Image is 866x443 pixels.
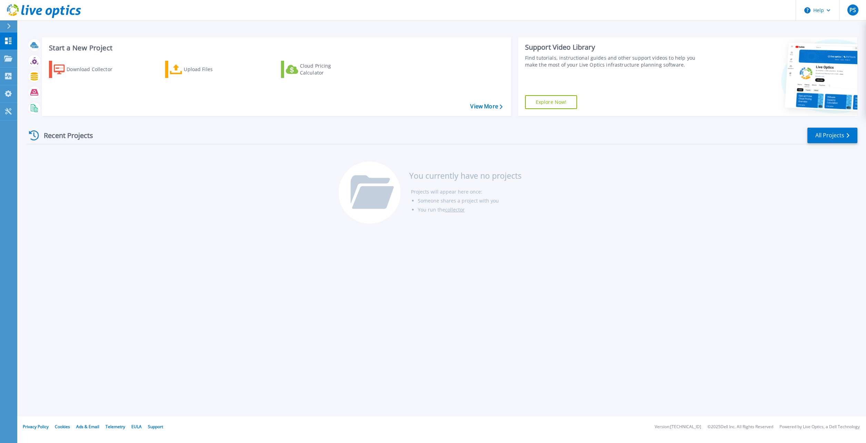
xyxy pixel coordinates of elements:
div: Download Collector [67,62,122,76]
li: Projects will appear here once: [411,187,522,196]
li: Version: [TECHNICAL_ID] [655,425,701,429]
a: Telemetry [105,424,125,430]
li: Powered by Live Optics, a Dell Technology [779,425,860,429]
a: Cloud Pricing Calculator [281,61,358,78]
h3: Start a New Project [49,44,502,52]
a: Cookies [55,424,70,430]
div: Support Video Library [525,43,700,52]
li: You run the [418,205,522,214]
span: PS [849,7,856,13]
a: collector [445,206,465,213]
li: Someone shares a project with you [418,196,522,205]
a: EULA [131,424,142,430]
a: Privacy Policy [23,424,49,430]
li: © 2025 Dell Inc. All Rights Reserved [707,425,773,429]
div: Find tutorials, instructional guides and other support videos to help you make the most of your L... [525,55,700,68]
a: Upload Files [165,61,242,78]
a: Explore Now! [525,95,577,109]
a: Ads & Email [76,424,99,430]
h3: You currently have no projects [409,172,522,179]
div: Recent Projects [27,127,102,144]
div: Cloud Pricing Calculator [300,62,355,76]
a: View More [470,103,502,110]
a: All Projects [807,128,857,143]
a: Support [148,424,163,430]
div: Upload Files [184,62,239,76]
a: Download Collector [49,61,126,78]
